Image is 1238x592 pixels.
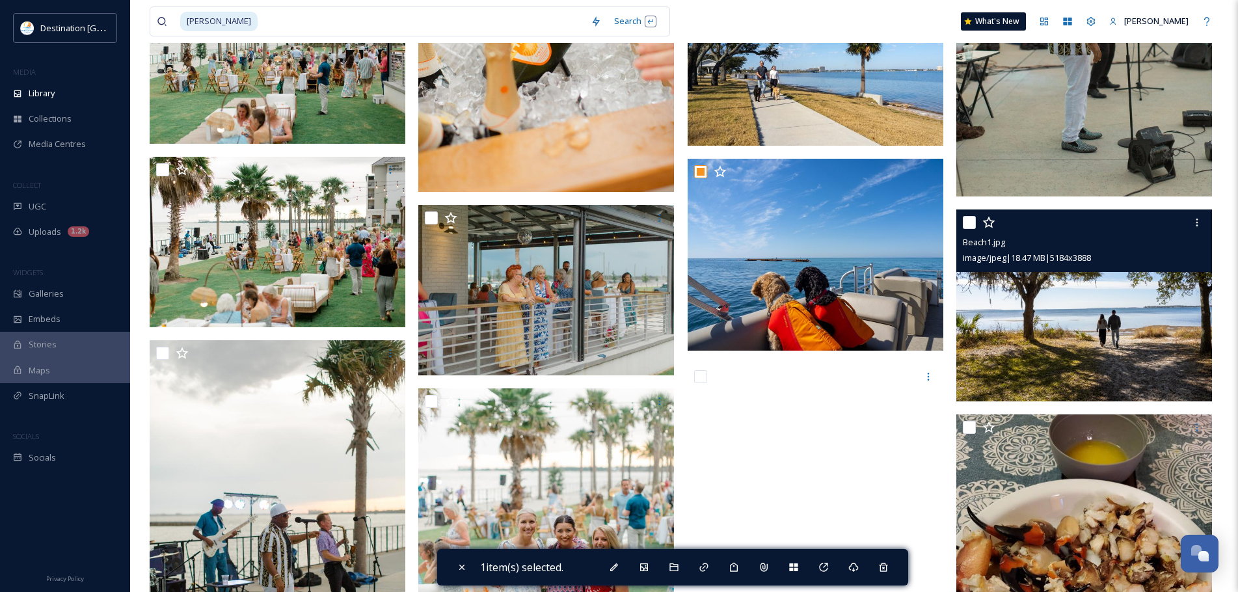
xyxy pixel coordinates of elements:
span: COLLECT [13,180,41,190]
img: Sundress Social July_Destination Panama City-27.jpg [418,205,674,375]
span: SnapLink [29,390,64,402]
span: Library [29,87,55,100]
span: Media Centres [29,138,86,150]
a: Privacy Policy [46,570,84,585]
div: 1.2k [68,226,89,237]
img: Sundress Social July_Destination Panama City-29.jpg [150,157,405,327]
button: Open Chat [1181,535,1218,572]
span: 1 item(s) selected. [480,560,563,574]
span: Destination [GEOGRAPHIC_DATA] [40,21,170,34]
span: Stories [29,338,57,351]
span: Embeds [29,313,61,325]
img: download.png [21,21,34,34]
span: Collections [29,113,72,125]
div: Search [608,8,663,34]
img: P1012146.jpg [688,159,943,351]
span: WIDGETS [13,267,43,277]
span: image/jpeg | 18.47 MB | 5184 x 3888 [963,252,1091,263]
span: Socials [29,451,56,464]
span: Privacy Policy [46,574,84,583]
span: [PERSON_NAME] [180,12,258,31]
span: UGC [29,200,46,213]
span: Uploads [29,226,61,238]
a: What's New [961,12,1026,31]
a: [PERSON_NAME] [1103,8,1195,34]
img: Beach1.jpg [956,209,1212,401]
span: Maps [29,364,50,377]
span: Galleries [29,288,64,300]
span: SOCIALS [13,431,39,441]
span: Beach1.jpg [963,236,1005,248]
span: [PERSON_NAME] [1124,15,1189,27]
span: MEDIA [13,67,36,77]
